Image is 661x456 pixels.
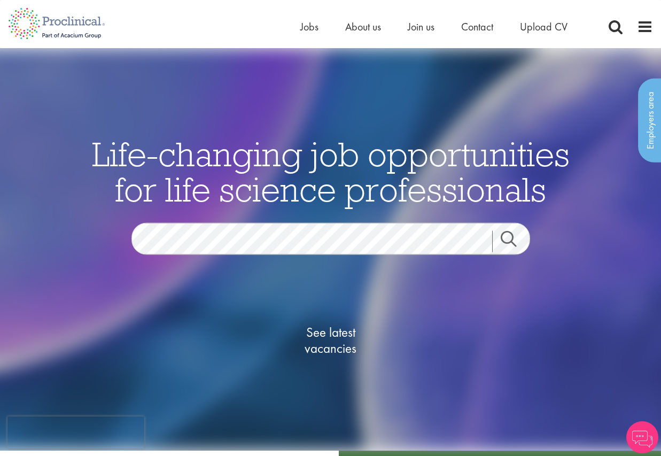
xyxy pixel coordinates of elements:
span: See latest vacancies [277,324,384,357]
a: See latestvacancies [277,282,384,399]
a: Contact [461,20,493,34]
iframe: reCAPTCHA [7,416,144,449]
a: Job search submit button [492,231,538,252]
a: Join us [408,20,434,34]
a: Jobs [300,20,318,34]
a: Upload CV [520,20,567,34]
a: About us [345,20,381,34]
img: Chatbot [626,421,658,453]
span: Life-changing job opportunities for life science professionals [92,133,570,211]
